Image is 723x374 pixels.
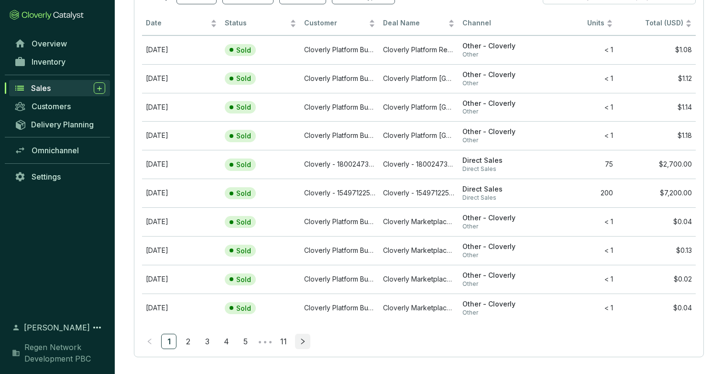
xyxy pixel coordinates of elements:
[617,35,696,64] td: $1.08
[31,120,94,129] span: Delivery Planning
[10,116,110,132] a: Delivery Planning
[462,42,534,51] span: Other - Cloverly
[238,334,253,349] li: 5
[142,64,221,93] td: Nov 27 2024
[379,121,458,150] td: Cloverly Platform Fox River Bluffs Planting Project Sep 26
[537,179,616,207] td: 200
[537,207,616,236] td: < 1
[462,108,534,115] span: Other
[462,271,534,280] span: Other - Cloverly
[142,265,221,294] td: Nov 23 2023
[379,236,458,265] td: Cloverly Marketplace SCFP-edmib Nov 25
[236,132,251,140] p: Sold
[236,160,251,169] p: Sold
[617,236,696,265] td: $0.13
[142,93,221,122] td: Oct 30 2024
[459,12,537,35] th: Channel
[300,64,379,93] td: Cloverly Platform Buyer
[379,207,458,236] td: Cloverly Marketplace SEFP-pf8q9 Nov 25
[236,46,251,55] p: Sold
[142,179,221,207] td: Aug 02 2024
[379,179,458,207] td: Cloverly - 15497122599
[10,35,110,52] a: Overview
[462,251,534,259] span: Other
[31,83,51,93] span: Sales
[379,294,458,322] td: Cloverly Marketplace HMPP-7lzzn Nov 22
[537,64,616,93] td: < 1
[219,334,234,349] li: 4
[10,142,110,159] a: Omnichannel
[200,334,214,349] a: 3
[161,334,176,349] li: 1
[462,79,534,87] span: Other
[32,39,67,48] span: Overview
[299,338,306,345] span: right
[379,265,458,294] td: Cloverly Marketplace SEFP-pf8q9 Nov 24
[383,19,446,28] span: Deal Name
[300,236,379,265] td: Cloverly Platform Buyer
[462,242,534,251] span: Other - Cloverly
[10,54,110,70] a: Inventory
[146,19,208,28] span: Date
[300,35,379,64] td: Cloverly Platform Buyer
[236,247,251,255] p: Sold
[300,12,379,35] th: Customer
[462,127,534,136] span: Other - Cloverly
[276,334,291,349] a: 11
[236,103,251,112] p: Sold
[295,334,310,349] button: right
[537,12,616,35] th: Units
[617,265,696,294] td: $0.02
[617,93,696,122] td: $1.14
[537,236,616,265] td: < 1
[537,294,616,322] td: < 1
[537,265,616,294] td: < 1
[9,80,110,96] a: Sales
[300,179,379,207] td: Cloverly - 15497122599
[379,93,458,122] td: Cloverly Platform Travis County Reforestation Program Oct 31
[300,150,379,179] td: Cloverly - 18002473856
[10,169,110,185] a: Settings
[462,185,534,194] span: Direct Sales
[32,57,66,67] span: Inventory
[300,207,379,236] td: Cloverly Platform Buyer
[142,12,221,35] th: Date
[300,294,379,322] td: Cloverly Platform Buyer
[379,150,458,179] td: Cloverly - 18002473856
[142,207,221,236] td: Nov 24 2023
[24,322,90,333] span: [PERSON_NAME]
[379,12,458,35] th: Deal Name
[462,70,534,79] span: Other - Cloverly
[304,19,367,28] span: Customer
[180,334,196,349] li: 2
[617,64,696,93] td: $1.12
[146,338,153,345] span: left
[462,194,534,202] span: Direct Sales
[462,156,534,165] span: Direct Sales
[236,304,251,313] p: Sold
[462,51,534,58] span: Other
[300,121,379,150] td: Cloverly Platform Buyer
[24,341,105,364] span: Regen Network Development PBC
[537,150,616,179] td: 75
[462,309,534,317] span: Other
[142,334,157,349] button: left
[617,179,696,207] td: $7,200.00
[462,99,534,108] span: Other - Cloverly
[10,98,110,114] a: Customers
[617,294,696,322] td: $0.04
[617,150,696,179] td: $2,700.00
[462,280,534,288] span: Other
[181,334,195,349] a: 2
[219,334,233,349] a: 4
[379,64,458,93] td: Cloverly Platform St Elmo Forest Preservation Nov 28
[257,334,272,349] span: •••
[537,35,616,64] td: < 1
[379,35,458,64] td: Cloverly Platform Reforesting Des Moines Jan 08
[295,334,310,349] li: Next Page
[462,214,534,223] span: Other - Cloverly
[462,300,534,309] span: Other - Cloverly
[142,294,221,322] td: Nov 21 2023
[238,334,252,349] a: 5
[236,218,251,227] p: Sold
